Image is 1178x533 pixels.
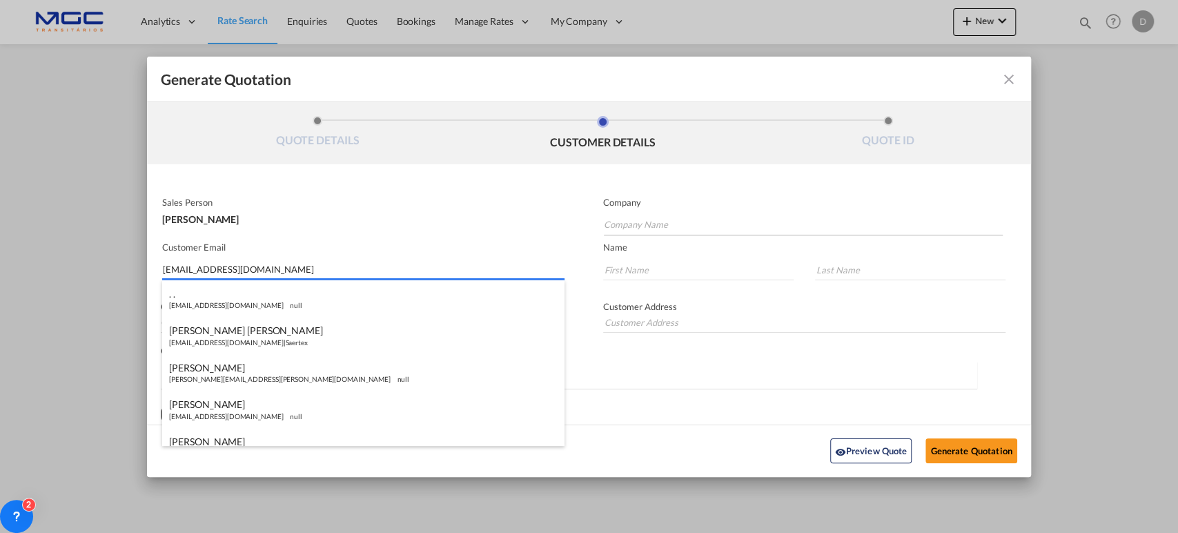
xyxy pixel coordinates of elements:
input: Search by Customer Name/Email Id/Company [163,260,565,280]
input: Last Name [815,260,1005,280]
span: Generate Quotation [161,70,291,88]
input: Company Name [604,215,1003,235]
p: Sales Person [162,197,561,208]
span: Customer Address [603,301,677,312]
input: First Name [603,260,794,280]
md-dialog: Generate QuotationQUOTE ... [147,57,1030,477]
p: Customer Email [162,242,565,253]
p: Name [603,242,1031,253]
li: QUOTE DETAILS [175,116,460,153]
md-icon: icon-close fg-AAA8AD cursor m-0 [1001,71,1017,88]
p: Company [603,197,1003,208]
li: CUSTOMER DETAILS [460,116,745,153]
p: CC Emails [161,345,976,356]
md-chips-wrap: Chips container. Enter the text area, then type text, and press enter to add a chip. [161,362,976,389]
md-checkbox: Checkbox No Ink [161,407,325,421]
div: [PERSON_NAME] [162,208,561,224]
button: Generate Quotation [925,438,1017,463]
p: Contact [161,301,562,312]
li: QUOTE ID [745,116,1030,153]
input: Customer Address [603,312,1005,333]
button: icon-eyePreview Quote [830,438,912,463]
input: Contact Number [161,312,562,333]
md-icon: icon-eye [835,447,846,458]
